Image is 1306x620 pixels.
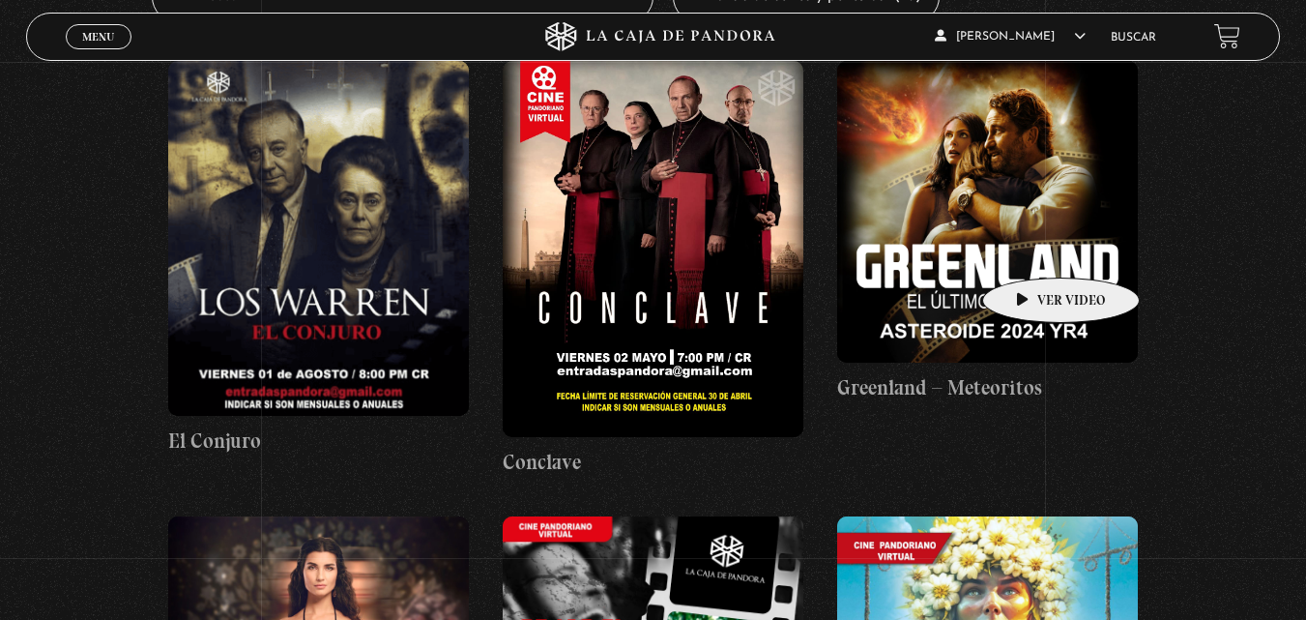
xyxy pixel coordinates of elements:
span: [PERSON_NAME] [935,31,1086,43]
h4: El Conjuro [168,426,469,457]
h4: Conclave [503,447,803,478]
a: Buscar [1111,32,1156,44]
span: Cerrar [75,47,121,61]
span: Menu [82,31,114,43]
a: Greenland – Meteoritos [837,61,1138,402]
a: View your shopping cart [1214,23,1240,49]
a: El Conjuro [168,61,469,456]
h4: Greenland – Meteoritos [837,372,1138,403]
a: Conclave [503,61,803,478]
